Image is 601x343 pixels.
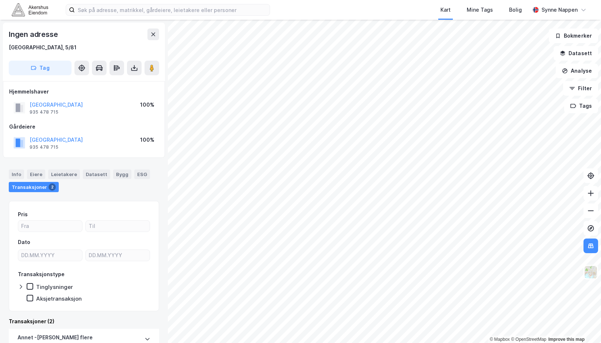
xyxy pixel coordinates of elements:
[140,136,154,144] div: 100%
[113,169,131,179] div: Bygg
[9,28,59,40] div: Ingen adresse
[86,250,150,261] input: DD.MM.YYYY
[565,308,601,343] div: Kontrollprogram for chat
[12,3,48,16] img: akershus-eiendom-logo.9091f326c980b4bce74ccdd9f866810c.svg
[9,169,24,179] div: Info
[49,183,56,191] div: 2
[9,317,159,326] div: Transaksjoner (2)
[440,5,451,14] div: Kart
[48,169,80,179] div: Leietakere
[30,109,58,115] div: 935 478 715
[36,283,73,290] div: Tinglysninger
[554,46,598,61] button: Datasett
[9,182,59,192] div: Transaksjoner
[511,337,546,342] a: OpenStreetMap
[467,5,493,14] div: Mine Tags
[27,169,45,179] div: Eiere
[140,100,154,109] div: 100%
[30,144,58,150] div: 935 478 715
[584,265,598,279] img: Z
[86,221,150,232] input: Til
[542,5,578,14] div: Synne Nappen
[563,81,598,96] button: Filter
[565,308,601,343] iframe: Chat Widget
[548,337,585,342] a: Improve this map
[18,250,82,261] input: DD.MM.YYYY
[9,61,72,75] button: Tag
[18,221,82,232] input: Fra
[18,270,65,279] div: Transaksjonstype
[9,122,159,131] div: Gårdeiere
[490,337,510,342] a: Mapbox
[564,99,598,113] button: Tags
[9,87,159,96] div: Hjemmelshaver
[36,295,82,302] div: Aksjetransaksjon
[83,169,110,179] div: Datasett
[509,5,522,14] div: Bolig
[18,238,30,247] div: Dato
[75,4,270,15] input: Søk på adresse, matrikkel, gårdeiere, leietakere eller personer
[549,28,598,43] button: Bokmerker
[18,210,28,219] div: Pris
[134,169,150,179] div: ESG
[556,64,598,78] button: Analyse
[9,43,77,52] div: [GEOGRAPHIC_DATA], 5/81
